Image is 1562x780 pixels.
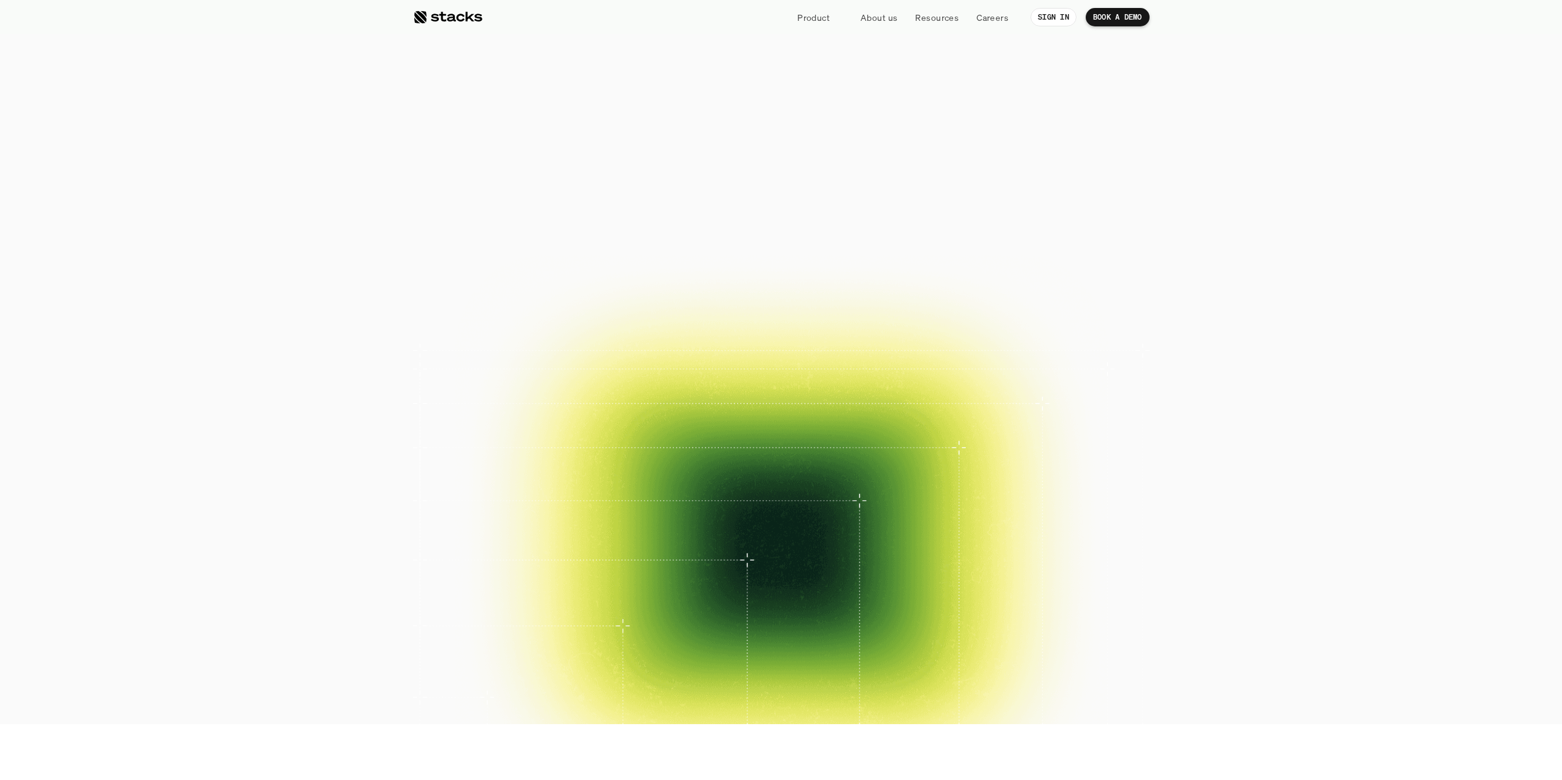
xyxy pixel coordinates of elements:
[629,200,933,237] p: Close your books faster, smarter, and risk-free with Stacks, the AI tool for accounting teams.
[1038,13,1069,21] p: SIGN IN
[657,82,867,136] span: financial
[551,81,648,136] span: The
[860,11,897,24] p: About us
[1030,8,1077,26] a: SIGN IN
[771,259,908,290] a: EXPLORE PRODUCT
[853,6,905,28] a: About us
[1093,13,1142,21] p: BOOK A DEMO
[675,266,744,284] p: BOOK A DEMO
[797,11,830,24] p: Product
[1086,8,1150,26] a: BOOK A DEMO
[878,82,1011,136] span: close.
[976,11,1008,24] p: Careers
[654,259,765,290] a: BOOK A DEMO
[908,6,966,28] a: Resources
[915,11,959,24] p: Resources
[969,6,1016,28] a: Careers
[793,266,887,284] p: EXPLORE PRODUCT
[629,137,932,191] span: Reimagined.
